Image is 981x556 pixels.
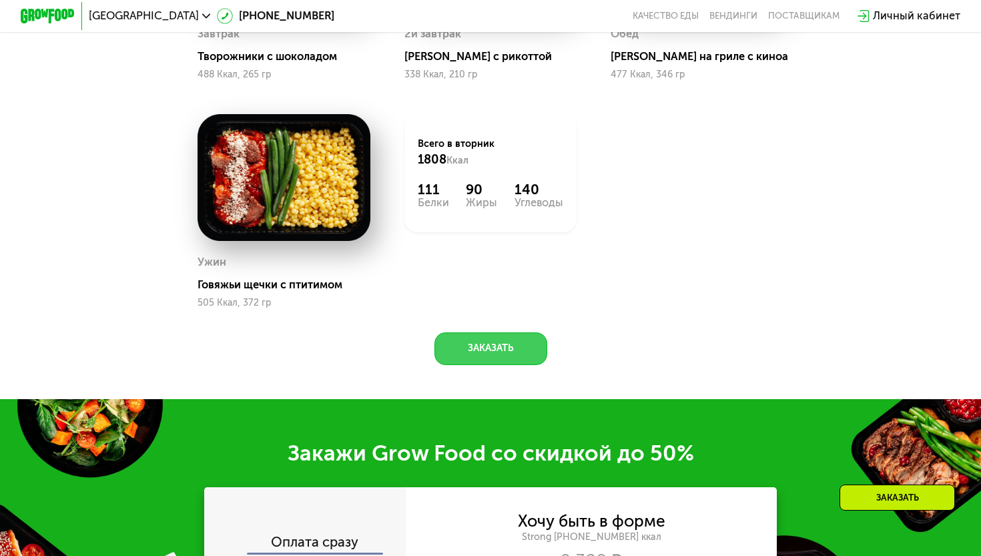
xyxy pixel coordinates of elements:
div: поставщикам [768,11,840,21]
div: 488 Ккал, 265 гр [198,69,370,80]
div: Завтрак [198,24,240,45]
a: Качество еды [633,11,699,21]
a: Вендинги [709,11,757,21]
div: 140 [515,182,563,198]
div: 2й завтрак [404,24,461,45]
div: 111 [418,182,449,198]
div: Заказать [840,485,955,511]
div: Творожники с шоколадом [198,50,381,63]
div: [PERSON_NAME] с рикоттой [404,50,588,63]
div: Говяжьи щечки с птитимом [198,278,381,292]
div: Всего в вторник [418,137,563,168]
div: Жиры [466,198,497,208]
div: 338 Ккал, 210 гр [404,69,577,80]
span: Ккал [446,155,468,166]
div: Углеводы [515,198,563,208]
div: Ужин [198,252,226,273]
span: 1808 [418,152,446,167]
button: Заказать [434,332,547,365]
a: [PHONE_NUMBER] [217,8,334,25]
div: 90 [466,182,497,198]
div: Хочу быть в форме [518,514,665,529]
div: Белки [418,198,449,208]
div: 477 Ккал, 346 гр [611,69,783,80]
div: Оплата сразу [206,535,406,553]
div: Личный кабинет [873,8,960,25]
div: [PERSON_NAME] на гриле с киноа [611,50,794,63]
div: Обед [611,24,639,45]
div: Strong [PHONE_NUMBER] ккал [406,531,776,543]
span: [GEOGRAPHIC_DATA] [89,11,199,21]
div: 505 Ккал, 372 гр [198,298,370,308]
